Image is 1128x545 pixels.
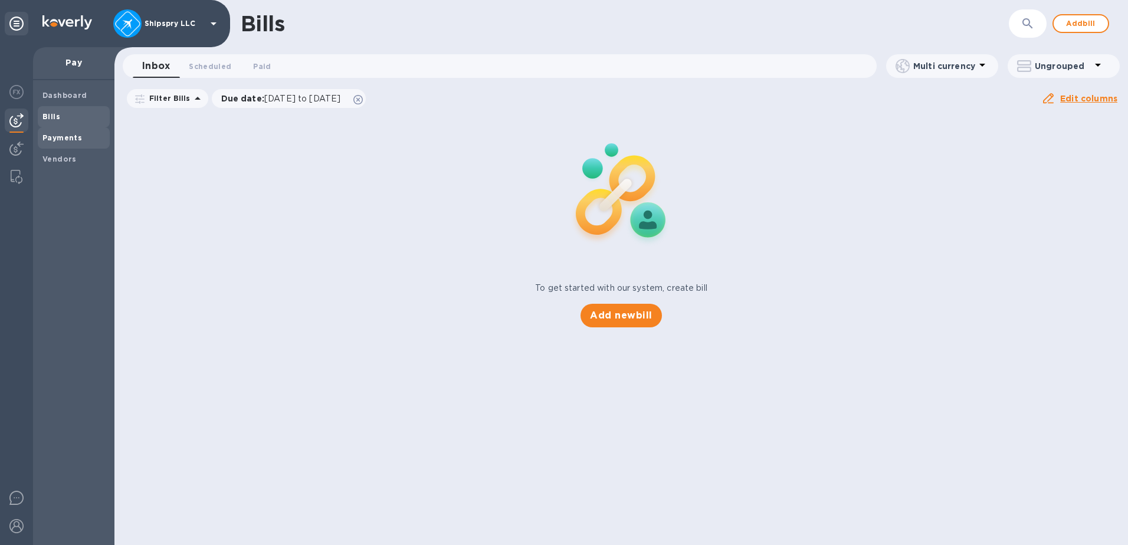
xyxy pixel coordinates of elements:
p: Ungrouped [1035,60,1091,72]
b: Bills [42,112,60,121]
p: Multi currency [913,60,975,72]
span: Add bill [1063,17,1099,31]
h1: Bills [241,11,284,36]
span: Inbox [142,58,170,74]
u: Edit columns [1060,94,1117,103]
b: Dashboard [42,91,87,100]
button: Addbill [1052,14,1109,33]
button: Add newbill [581,304,661,327]
img: Logo [42,15,92,29]
p: Shipspry LLC [145,19,204,28]
img: Foreign exchange [9,85,24,99]
b: Vendors [42,155,77,163]
p: Pay [42,57,105,68]
b: Payments [42,133,82,142]
span: Scheduled [189,60,231,73]
p: To get started with our system, create bill [535,282,707,294]
span: Paid [253,60,271,73]
div: Due date:[DATE] to [DATE] [212,89,366,108]
p: Due date : [221,93,347,104]
span: Add new bill [590,308,652,323]
div: Unpin categories [5,12,28,35]
p: Filter Bills [145,93,191,103]
span: [DATE] to [DATE] [264,94,340,103]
